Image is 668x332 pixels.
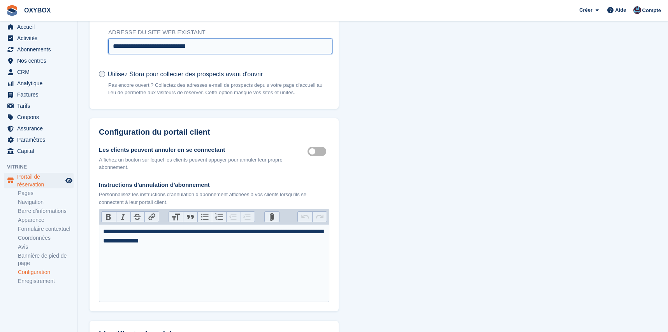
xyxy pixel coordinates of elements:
[116,212,130,222] button: Italic
[21,4,54,17] a: OXYBOX
[4,112,74,123] a: menu
[7,163,77,171] span: Vitrine
[18,207,74,215] a: Barre d'informations
[633,6,641,14] img: Oriana Devaux
[17,33,64,44] span: Activités
[108,28,332,37] label: Adresse du site Web existant
[4,67,74,77] a: menu
[197,212,212,222] button: Bullets
[17,146,64,156] span: Capital
[4,134,74,145] a: menu
[18,216,74,224] a: Apparence
[4,173,74,188] a: menu
[18,234,74,242] a: Coordonnées
[17,173,64,188] span: Portail de réservation
[17,89,64,100] span: Factures
[241,212,255,222] button: Increase Level
[18,269,74,276] a: Configuration
[615,6,626,14] span: Aide
[298,212,312,222] button: Undo
[102,212,116,222] button: Bold
[17,100,64,111] span: Tarifs
[4,146,74,156] a: menu
[99,181,329,190] div: Instructions d'annulation d'abonnement
[226,212,241,222] button: Decrease Level
[18,225,74,233] a: Formulaire contextuel
[99,191,329,206] div: Personnalisez les instructions d’annulation d’abonnement affichées à vos clients lorsqu’ils se co...
[4,44,74,55] a: menu
[642,7,661,14] span: Compte
[17,123,64,134] span: Assurance
[18,198,74,206] a: Navigation
[64,176,74,185] a: Boutique d'aperçu
[17,44,64,55] span: Abonnements
[18,252,74,267] a: Bannière de pied de page
[4,89,74,100] a: menu
[130,212,145,222] button: Strikethrough
[108,81,329,97] p: Pas encore ouvert ? Collectez des adresses e-mail de prospects depuis votre page d'accueil au lie...
[4,55,74,66] a: menu
[4,33,74,44] a: menu
[17,55,64,66] span: Nos centres
[17,67,64,77] span: CRM
[579,6,592,14] span: Créer
[212,212,226,222] button: Numbers
[18,190,74,197] a: Pages
[99,156,308,171] div: Affichez un bouton sur lequel les clients peuvent appuyer pour annuler leur propre abonnement.
[17,21,64,32] span: Accueil
[99,146,308,155] div: Les clients peuvent annuler en se connectant
[18,243,74,251] a: Avis
[169,212,183,222] button: Heading
[107,71,263,77] span: Utilisez Stora pour collecter des prospects avant d'ouvrir
[312,212,327,222] button: Redo
[17,134,64,145] span: Paramètres
[4,21,74,32] a: menu
[4,78,74,89] a: menu
[308,151,329,152] label: Customer self cancellable
[18,278,74,285] a: Enregistrement
[99,71,105,77] input: Utilisez Stora pour collecter des prospects avant d'ouvrir Pas encore ouvert ? Collectez des adre...
[4,100,74,111] a: menu
[17,112,64,123] span: Coupons
[4,123,74,134] a: menu
[265,212,279,222] button: Attach Files
[144,212,159,222] button: Link
[183,212,197,222] button: Quote
[6,5,18,16] img: stora-icon-8386f47178a22dfd0bd8f6a31ec36ba5ce8667c1dd55bd0f319d3a0aa187defe.svg
[99,128,329,137] h2: Configuration du portail client
[17,78,64,89] span: Analytique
